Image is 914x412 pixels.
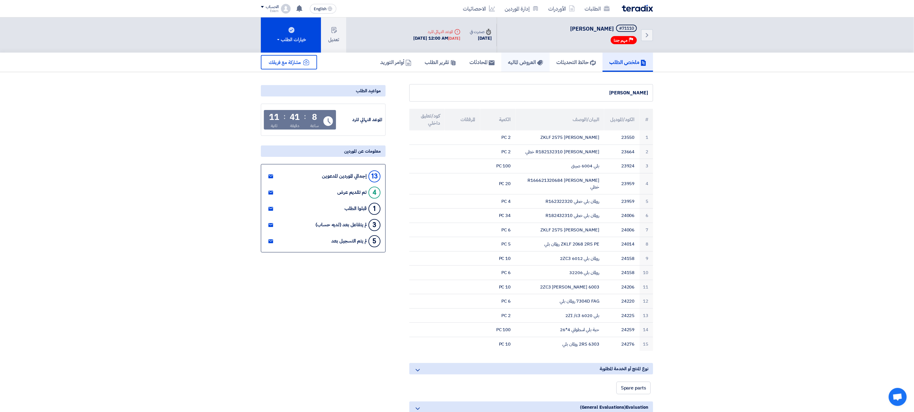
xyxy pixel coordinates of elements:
[480,145,516,159] td: 2 PC
[604,194,640,209] td: 23959
[480,159,516,173] td: 100 PC
[374,53,418,72] a: أوامر التوريد
[640,223,653,237] td: 7
[515,237,604,252] td: ZKLF 2068 2RS PE رولمان بلي
[314,7,326,11] span: English
[515,145,604,159] td: R182132310 [PERSON_NAME] خطي
[603,53,653,72] a: ملخص الطلب
[480,209,516,223] td: 34 PC
[414,29,460,35] div: الموعد النهائي للرد
[368,203,381,215] div: 1
[261,9,279,13] div: Eslam
[515,337,604,351] td: 6303 2RS رولمان بلي
[500,2,543,16] a: إدارة الموردين
[344,206,367,212] div: قبلوا الطلب
[310,4,336,14] button: English
[480,109,516,130] th: الكمية
[614,38,628,43] span: مهم جدا
[508,59,543,66] h5: العروض الماليه
[515,109,604,130] th: البيان/الوصف
[310,123,319,129] div: ساعة
[480,173,516,194] td: 20 PC
[448,35,460,41] div: [DATE]
[515,280,604,294] td: 6003 2ZC3 [PERSON_NAME]
[640,130,653,145] td: 1
[604,266,640,280] td: 24158
[604,323,640,337] td: 24259
[604,130,640,145] td: 23550
[580,404,626,410] span: (General Evaluations)
[480,130,516,145] td: 2 PC
[322,173,367,179] div: إجمالي الموردين المدعوين
[368,219,381,231] div: 3
[604,145,640,159] td: 23664
[261,145,386,157] div: معلومات عن الموردين
[321,17,346,53] button: تعديل
[640,266,653,280] td: 10
[425,59,456,66] h5: تقرير الطلب
[469,59,495,66] h5: المحادثات
[480,337,516,351] td: 10 PC
[621,384,646,392] span: Spare parts
[290,113,300,121] div: 41
[600,365,648,372] span: نوع المنتج أو الخدمة المطلوبة
[550,53,603,72] a: حائط التحديثات
[445,109,480,130] th: المرفقات
[640,337,653,351] td: 15
[604,237,640,252] td: 24014
[418,53,463,72] a: تقرير الطلب
[515,223,604,237] td: ZKLF 2575 [PERSON_NAME]
[515,266,604,280] td: رولمان بلي 32206
[640,294,653,309] td: 12
[480,237,516,252] td: 5 PC
[889,388,907,406] a: Open chat
[480,266,516,280] td: 6 PC
[543,2,580,16] a: الأوردرات
[640,209,653,223] td: 6
[604,280,640,294] td: 24206
[480,308,516,323] td: 2 PC
[368,235,381,247] div: 5
[480,194,516,209] td: 4 PC
[515,194,604,209] td: رولمان بلي خطي R162322320
[283,111,286,122] div: :
[609,59,647,66] h5: ملخص الطلب
[368,170,381,182] div: 13
[269,113,279,121] div: 11
[261,17,321,53] button: خيارات الطلب
[604,173,640,194] td: 23959
[271,123,278,129] div: ثانية
[604,223,640,237] td: 24006
[290,123,299,129] div: دقيقة
[480,323,516,337] td: 100 PC
[515,173,604,194] td: R166621320684 [PERSON_NAME] خطي
[619,26,634,31] div: #71110
[266,5,279,10] div: الحساب
[269,59,301,66] span: مشاركة مع فريقك
[470,35,492,42] div: [DATE]
[261,85,386,96] div: مواعيد الطلب
[640,237,653,252] td: 8
[640,308,653,323] td: 13
[458,2,500,16] a: الاحصائيات
[281,4,291,14] img: profile_test.png
[409,109,445,130] th: كود/تعليق داخلي
[480,294,516,309] td: 6 PC
[380,59,411,66] h5: أوامر التوريد
[515,294,604,309] td: 7304D FAG رولمان بلي
[480,280,516,294] td: 10 PC
[570,25,638,33] h5: رولمان بلي
[480,223,516,237] td: 6 PC
[640,280,653,294] td: 11
[414,89,648,96] div: [PERSON_NAME]
[640,173,653,194] td: 4
[604,337,640,351] td: 24276
[463,53,501,72] a: المحادثات
[515,159,604,173] td: بلي 6004 صينى
[337,116,382,123] div: الموعد النهائي للرد
[515,323,604,337] td: حبة بلي اسطواني 4*26
[640,251,653,266] td: 9
[470,29,492,35] div: صدرت في
[316,222,367,228] div: لم يتفاعل بعد (لديه حساب)
[515,308,604,323] td: بلي 6020 2ZI /c3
